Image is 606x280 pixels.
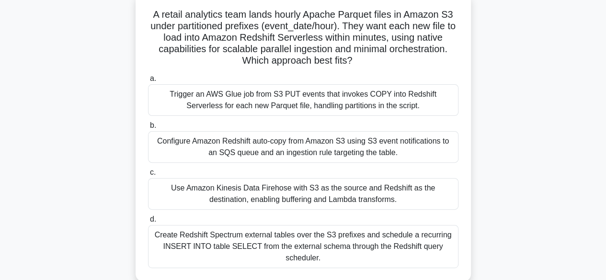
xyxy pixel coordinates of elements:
[148,178,458,210] div: Use Amazon Kinesis Data Firehose with S3 as the source and Redshift as the destination, enabling ...
[150,121,156,129] span: b.
[150,215,156,223] span: d.
[147,9,459,67] h5: A retail analytics team lands hourly Apache Parquet files in Amazon S3 under partitioned prefixes...
[150,168,156,176] span: c.
[148,131,458,163] div: Configure Amazon Redshift auto-copy from Amazon S3 using S3 event notifications to an SQS queue a...
[148,225,458,268] div: Create Redshift Spectrum external tables over the S3 prefixes and schedule a recurring INSERT INT...
[150,74,156,82] span: a.
[148,84,458,116] div: Trigger an AWS Glue job from S3 PUT events that invokes COPY into Redshift Serverless for each ne...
